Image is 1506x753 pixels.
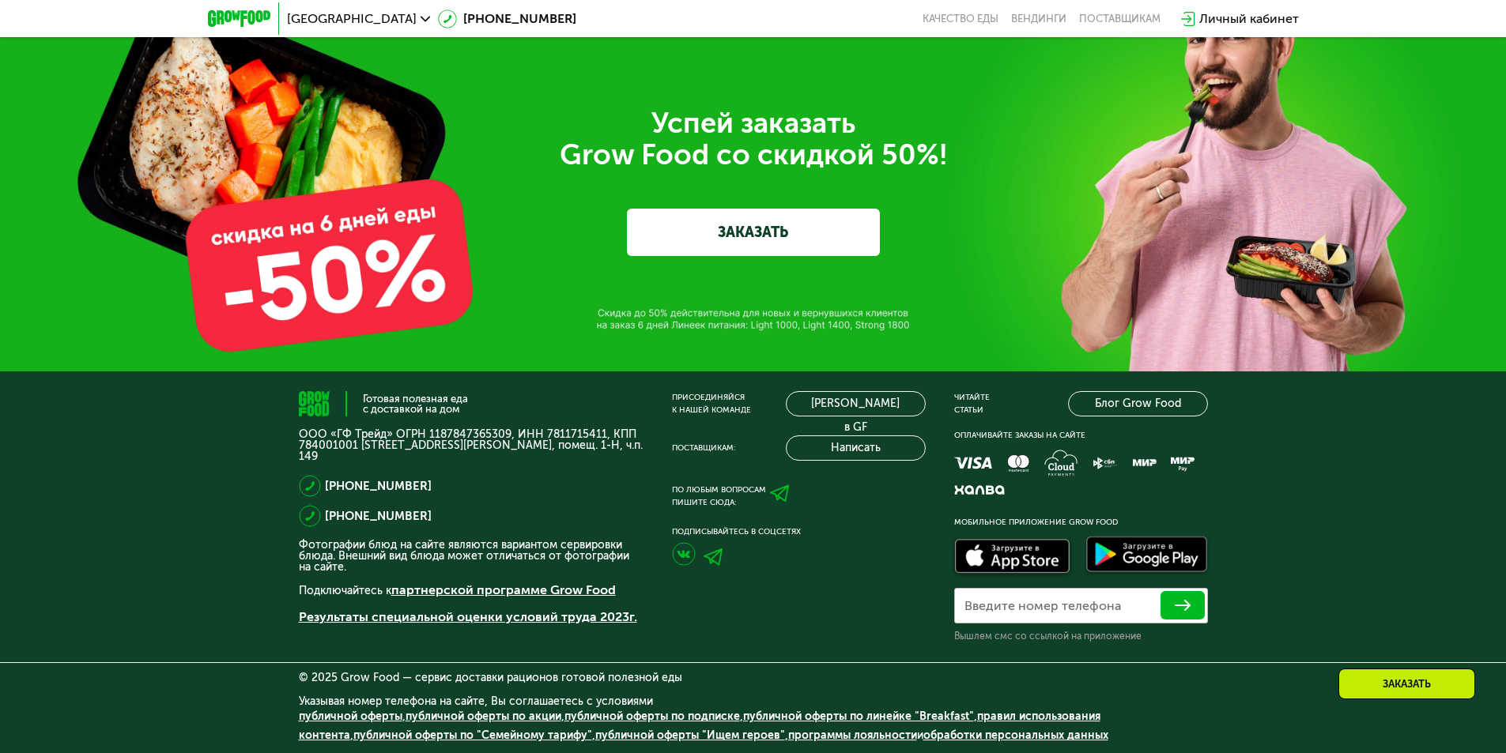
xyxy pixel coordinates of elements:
[564,710,740,723] a: публичной оферты по подписке
[1199,9,1299,28] div: Личный кабинет
[1011,13,1066,25] a: Вендинги
[786,391,926,416] a: [PERSON_NAME] в GF
[299,672,1208,683] div: © 2025 Grow Food — сервис доставки рационов готовой полезной еды
[672,484,766,509] div: По любым вопросам пишите сюда:
[743,710,974,723] a: публичной оферты по линейке "Breakfast"
[406,710,561,723] a: публичной оферты по акции
[299,609,637,624] a: Результаты специальной оценки условий труда 2023г.
[595,729,785,742] a: публичной оферты "Ищем героев"
[299,540,644,573] p: Фотографии блюд на сайте являются вариантом сервировки блюда. Внешний вид блюда может отличаться ...
[311,107,1196,171] div: Успей заказать Grow Food со скидкой 50%!
[954,429,1208,442] div: Оплачивайте заказы на сайте
[954,630,1208,642] div: Вышлем смс со ссылкой на приложение
[325,506,432,525] a: [PHONE_NUMBER]
[299,581,644,600] p: Подключайтесь к
[786,435,926,461] button: Написать
[1068,391,1208,416] a: Блог Grow Food
[1082,533,1212,579] img: Доступно в Google Play
[1338,668,1475,699] div: Заказать
[391,582,616,597] a: партнерской программе Grow Food
[353,729,592,742] a: публичной оферты по "Семейному тарифу"
[788,729,917,742] a: программы лояльности
[287,13,417,25] span: [GEOGRAPHIC_DATA]
[954,391,990,416] div: Читайте статьи
[627,209,880,256] a: ЗАКАЗАТЬ
[1079,13,1161,25] div: поставщикам
[438,9,576,28] a: [PHONE_NUMBER]
[363,393,468,414] div: Готовая полезная еда с доставкой на дом
[299,710,402,723] a: публичной оферты
[672,525,926,538] div: Подписывайтесь в соцсетях
[964,601,1121,610] label: Введите номер телефона
[923,13,998,25] a: Качество еды
[325,476,432,495] a: [PHONE_NUMBER]
[923,729,1108,742] a: обработки персональных данных
[299,696,1208,753] div: Указывая номер телефона на сайте, Вы соглашаетесь с условиями
[954,516,1208,529] div: Мобильное приложение Grow Food
[672,442,735,454] div: Поставщикам:
[299,710,1108,742] span: , , , , , , , и
[299,429,644,462] p: ООО «ГФ Трейд» ОГРН 1187847365309, ИНН 7811715411, КПП 784001001 [STREET_ADDRESS][PERSON_NAME], п...
[672,391,751,416] div: Присоединяйся к нашей команде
